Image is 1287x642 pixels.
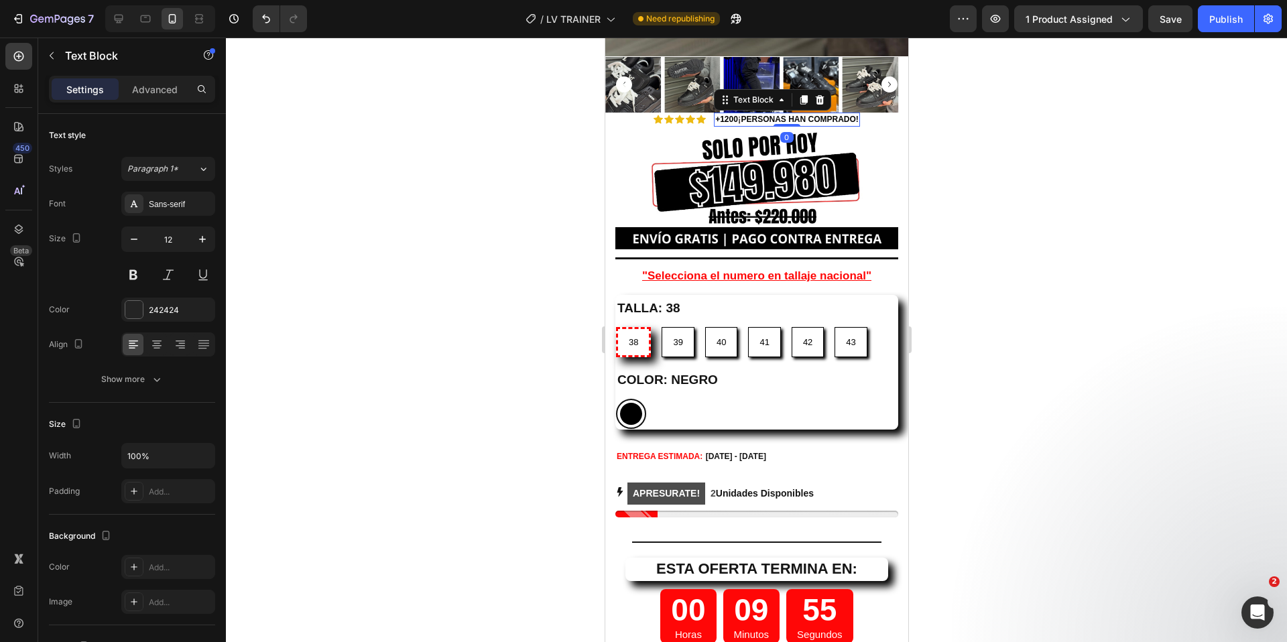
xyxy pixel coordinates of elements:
p: Text Block [65,48,179,64]
div: Size [49,415,84,434]
span: 2 [1269,576,1280,587]
div: Undo/Redo [253,5,307,32]
span: LV TRAINER [546,12,601,26]
div: Size [49,230,84,248]
div: Styles [49,163,72,175]
span: Save [1160,13,1182,25]
div: 242424 [149,304,212,316]
div: Add... [149,596,212,608]
p: Settings [66,82,104,97]
div: 450 [13,143,32,153]
button: Paragraph 1* [121,157,215,181]
button: Publish [1198,5,1254,32]
div: Color [49,561,70,573]
div: Align [49,336,86,354]
div: Beta [10,245,32,256]
div: Image [49,596,72,608]
button: 1 product assigned [1014,5,1143,32]
p: Advanced [132,82,178,97]
div: Add... [149,562,212,574]
input: Auto [122,444,214,468]
div: Width [49,450,71,462]
p: 7 [88,11,94,27]
div: Font [49,198,66,210]
div: Color [49,304,70,316]
div: Padding [49,485,80,497]
button: 7 [5,5,100,32]
div: Sans-serif [149,198,212,210]
iframe: Intercom live chat [1241,596,1274,629]
span: 1 product assigned [1026,12,1113,26]
iframe: Design area [605,38,908,642]
span: Need republishing [646,13,715,25]
div: Publish [1209,12,1243,26]
div: Text style [49,129,86,141]
button: Save [1148,5,1192,32]
div: Show more [101,373,164,386]
div: Background [49,527,114,545]
span: Paragraph 1* [127,163,178,175]
span: / [540,12,544,26]
div: Add... [149,486,212,498]
button: Show more [49,367,215,391]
